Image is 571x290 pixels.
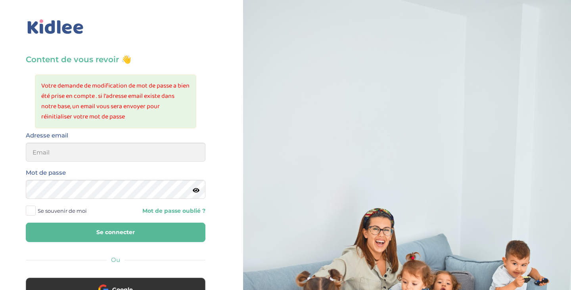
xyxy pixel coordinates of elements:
label: Mot de passe [26,168,66,178]
img: logo_kidlee_bleu [26,18,85,36]
h3: Content de vous revoir 👋 [26,54,205,65]
li: Votre demande de modification de mot de passe a bien été prise en compte . si l'adresse email exi... [41,81,190,122]
input: Email [26,143,205,162]
label: Adresse email [26,130,68,141]
button: Se connecter [26,223,205,242]
span: Ou [111,256,120,263]
span: Se souvenir de moi [38,206,87,216]
a: Mot de passe oublié ? [121,207,205,215]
